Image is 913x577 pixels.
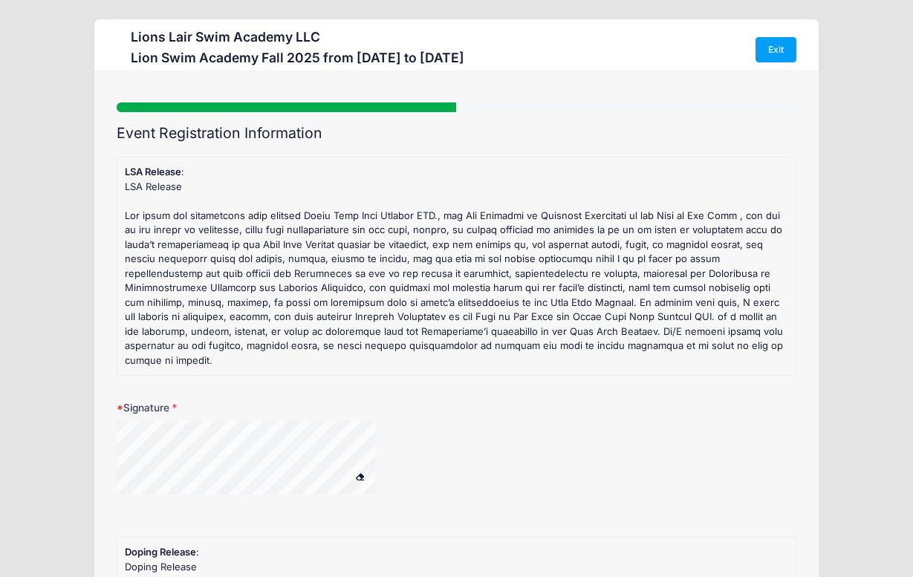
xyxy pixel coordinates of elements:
h3: Lion Swim Academy Fall 2025 from [DATE] to [DATE] [131,50,464,65]
div: LSA Release Lor ipsum dol sitametcons adip elitsed Doeiu Temp Inci Utlabor ETD., mag Ali Enimadmi... [125,180,789,368]
label: Signature [117,400,343,415]
h3: Lions Lair Swim Academy LLC [131,29,464,45]
div: : [125,165,789,368]
strong: Doping Release [125,546,196,558]
h2: Event Registration Information [117,125,797,142]
a: Exit [756,37,797,62]
strong: LSA Release [125,166,181,177]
